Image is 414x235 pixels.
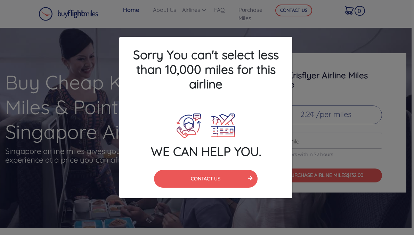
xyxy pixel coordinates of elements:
h4: Sorry You can't select less than 10,000 miles for this airline [119,37,292,102]
img: Plane Ticket [211,113,235,138]
button: CONTACT US [154,170,258,188]
img: Call [177,113,201,138]
h4: WE CAN HELP YOU. [119,144,292,159]
a: CONTACT US [154,175,258,182]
